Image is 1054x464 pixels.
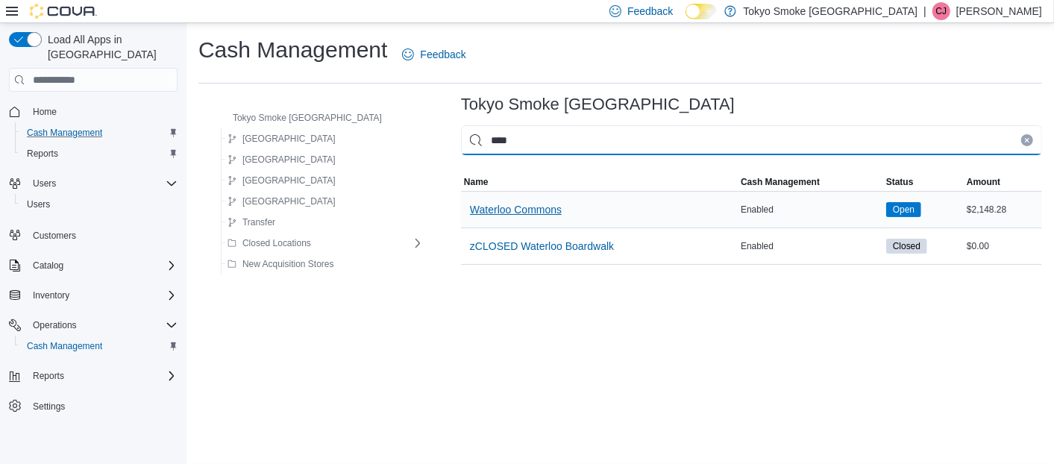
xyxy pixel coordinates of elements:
input: This is a search bar. As you type, the results lower in the page will automatically filter. [461,125,1042,155]
span: Cash Management [27,340,102,352]
span: Customers [27,225,178,244]
span: [GEOGRAPHIC_DATA] [242,175,336,186]
span: Waterloo Commons [470,202,562,217]
span: Amount [967,176,1000,188]
img: Cova [30,4,97,19]
h1: Cash Management [198,35,387,65]
span: Users [33,178,56,189]
nav: Complex example [9,95,178,456]
span: Load All Apps in [GEOGRAPHIC_DATA] [42,32,178,62]
a: Cash Management [21,124,108,142]
button: Reports [15,143,183,164]
button: Users [3,173,183,194]
span: Cash Management [27,127,102,139]
span: Feedback [627,4,673,19]
button: Waterloo Commons [464,195,568,225]
span: [GEOGRAPHIC_DATA] [242,133,336,145]
button: [GEOGRAPHIC_DATA] [222,130,342,148]
span: Closed [893,239,920,253]
button: Cash Management [738,173,883,191]
input: Dark Mode [686,4,717,19]
button: Operations [3,315,183,336]
button: New Acquisition Stores [222,255,340,273]
button: Home [3,101,183,122]
span: zCLOSED Waterloo Boardwalk [470,239,614,254]
span: Cash Management [21,124,178,142]
button: Clear input [1021,134,1033,146]
span: Users [27,175,178,192]
button: Cash Management [15,122,183,143]
h3: Tokyo Smoke [GEOGRAPHIC_DATA] [461,95,735,113]
button: Cash Management [15,336,183,357]
div: Enabled [738,201,883,219]
button: Transfer [222,213,281,231]
button: zCLOSED Waterloo Boardwalk [464,231,620,261]
button: Inventory [3,285,183,306]
span: Settings [27,397,178,416]
button: Users [27,175,62,192]
button: Settings [3,395,183,417]
a: Settings [27,398,71,416]
span: [GEOGRAPHIC_DATA] [242,154,336,166]
span: Open [886,202,921,217]
span: Tokyo Smoke [GEOGRAPHIC_DATA] [233,112,382,124]
button: Name [461,173,738,191]
button: Closed Locations [222,234,317,252]
span: Feedback [420,47,465,62]
span: Catalog [27,257,178,275]
button: Operations [27,316,83,334]
a: Reports [21,145,64,163]
button: Inventory [27,286,75,304]
span: Home [33,106,57,118]
button: Users [15,194,183,215]
button: Catalog [27,257,69,275]
a: Users [21,195,56,213]
span: Settings [33,401,65,413]
span: Dark Mode [686,19,686,20]
a: Customers [27,227,82,245]
span: Home [27,102,178,121]
button: [GEOGRAPHIC_DATA] [222,192,342,210]
span: Catalog [33,260,63,272]
span: Operations [33,319,77,331]
span: Reports [33,370,64,382]
span: [GEOGRAPHIC_DATA] [242,195,336,207]
span: Reports [27,367,178,385]
span: Reports [21,145,178,163]
span: Name [464,176,489,188]
span: Status [886,176,914,188]
p: Tokyo Smoke [GEOGRAPHIC_DATA] [744,2,918,20]
span: Open [893,203,915,216]
div: $0.00 [964,237,1042,255]
button: Status [883,173,964,191]
p: | [923,2,926,20]
button: Reports [3,366,183,386]
span: Inventory [33,289,69,301]
button: Catalog [3,255,183,276]
div: $2,148.28 [964,201,1042,219]
a: Home [27,103,63,121]
a: Feedback [396,40,471,69]
div: Enabled [738,237,883,255]
button: Customers [3,224,183,245]
span: Closed Locations [242,237,311,249]
div: Craig Jacobs [932,2,950,20]
span: Customers [33,230,76,242]
span: Cash Management [21,337,178,355]
span: Transfer [242,216,275,228]
span: CJ [936,2,947,20]
button: Reports [27,367,70,385]
button: Amount [964,173,1042,191]
span: Cash Management [741,176,820,188]
span: New Acquisition Stores [242,258,334,270]
p: [PERSON_NAME] [956,2,1042,20]
span: Users [21,195,178,213]
span: Reports [27,148,58,160]
a: Cash Management [21,337,108,355]
span: Closed [886,239,927,254]
button: [GEOGRAPHIC_DATA] [222,172,342,189]
button: [GEOGRAPHIC_DATA] [222,151,342,169]
button: Tokyo Smoke [GEOGRAPHIC_DATA] [212,109,388,127]
span: Operations [27,316,178,334]
span: Inventory [27,286,178,304]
